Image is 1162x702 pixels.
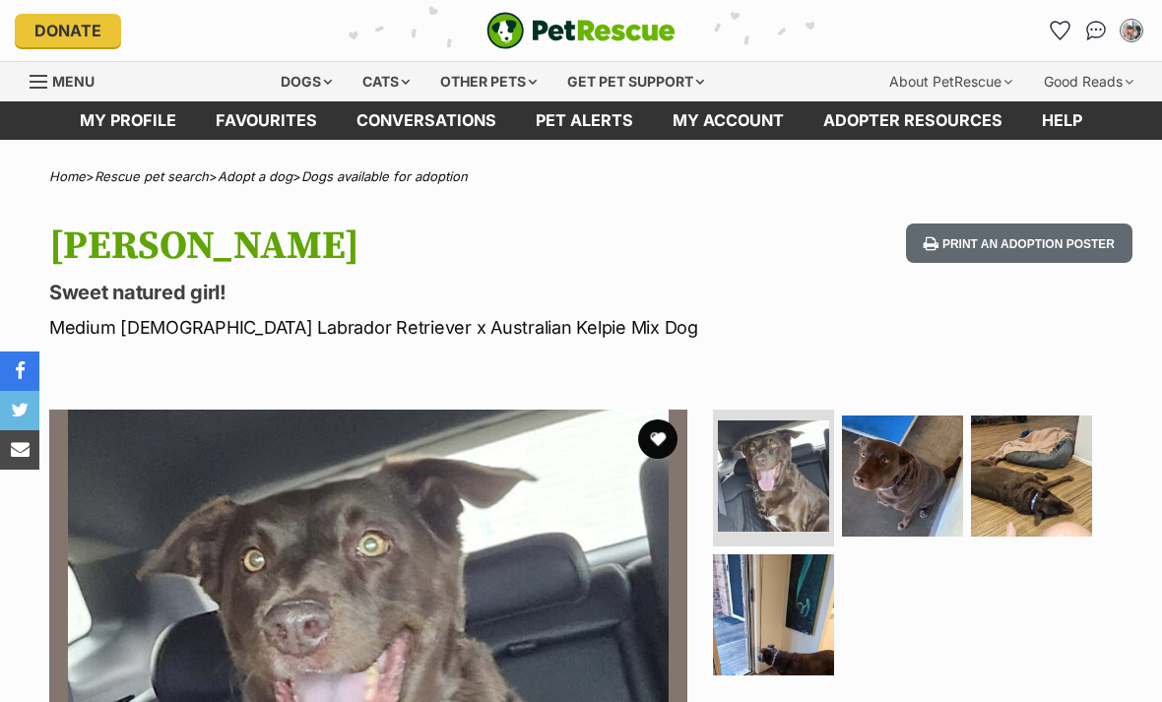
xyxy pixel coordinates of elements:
a: My profile [60,101,196,140]
a: Menu [30,62,108,97]
p: Medium [DEMOGRAPHIC_DATA] Labrador Retriever x Australian Kelpie Mix Dog [49,314,711,341]
h1: [PERSON_NAME] [49,223,711,269]
a: My account [653,101,804,140]
a: Conversations [1080,15,1112,46]
button: Print an adoption poster [906,223,1132,264]
a: Home [49,168,86,184]
a: Donate [15,14,121,47]
img: Photo of Billie [842,415,963,537]
a: Favourites [1045,15,1076,46]
img: chat-41dd97257d64d25036548639549fe6c8038ab92f7586957e7f3b1b290dea8141.svg [1086,21,1107,40]
img: Photo of Billie [718,420,829,532]
div: Get pet support [553,62,718,101]
a: Help [1022,101,1102,140]
ul: Account quick links [1045,15,1147,46]
div: About PetRescue [875,62,1026,101]
button: favourite [638,419,678,459]
a: Pet alerts [516,101,653,140]
img: logo-e224e6f780fb5917bec1dbf3a21bbac754714ae5b6737aabdf751b685950b380.svg [486,12,676,49]
button: My account [1116,15,1147,46]
a: conversations [337,101,516,140]
a: Dogs available for adoption [301,168,468,184]
a: Adopt a dog [218,168,292,184]
div: Dogs [267,62,346,101]
img: Kate yarnold profile pic [1122,21,1141,40]
img: Photo of Billie [971,415,1092,537]
p: Sweet natured girl! [49,279,711,306]
a: PetRescue [486,12,676,49]
img: Photo of Billie [713,554,834,675]
a: Adopter resources [804,101,1022,140]
a: Rescue pet search [95,168,209,184]
span: Menu [52,73,95,90]
a: Favourites [196,101,337,140]
div: Cats [349,62,423,101]
div: Good Reads [1030,62,1147,101]
div: Other pets [426,62,550,101]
